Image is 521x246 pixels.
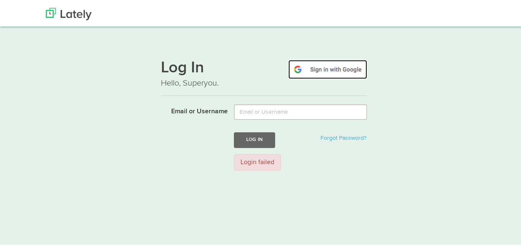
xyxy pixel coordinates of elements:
p: Hello, Superyou. [161,76,367,88]
img: Lately [46,6,92,19]
button: Log In [234,131,275,146]
a: Forgot Password? [321,134,366,139]
div: Login failed [234,153,281,170]
input: Email or Username [234,103,367,118]
img: google-signin.png [288,58,367,77]
label: Email or Username [155,103,228,115]
h1: Log In [161,58,367,76]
